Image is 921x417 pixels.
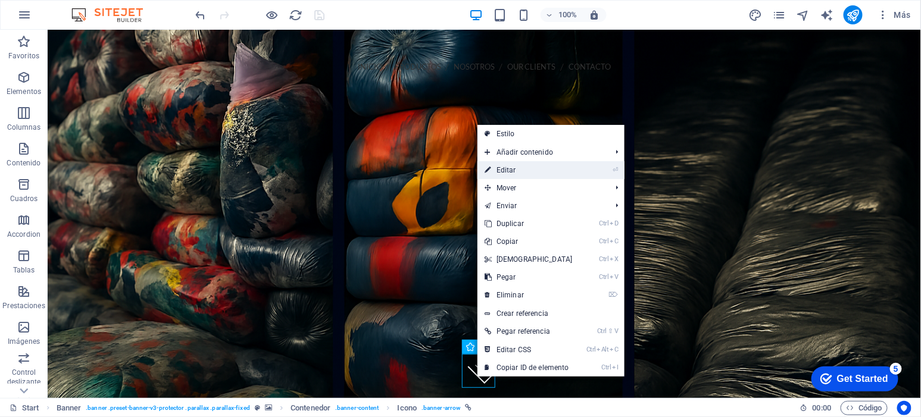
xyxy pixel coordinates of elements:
[541,8,583,22] button: 100%
[821,403,823,412] span: :
[600,273,609,281] i: Ctrl
[600,255,609,263] i: Ctrl
[255,405,260,411] i: Este elemento es un preajuste personalizable
[597,327,607,335] i: Ctrl
[7,230,40,239] p: Accordion
[847,8,860,22] i: Publicar
[477,143,607,161] span: Añadir contenido
[772,8,786,22] button: pages
[748,8,763,22] button: design
[610,237,619,245] i: C
[465,405,472,411] i: Este elemento está vinculado
[841,401,888,415] button: Código
[872,5,916,24] button: Más
[773,8,786,22] i: Páginas (Ctrl+Alt+S)
[422,401,460,415] span: . banner-arrow
[10,194,38,203] p: Cuadros
[10,401,39,415] a: Haz clic para cancelar la selección y doble clic para abrir páginas
[477,179,607,197] span: Mover
[813,401,831,415] span: 00 00
[398,401,417,415] span: Haz clic para seleccionar y doble clic para editar
[335,401,379,415] span: . banner-content
[8,337,40,346] p: Imágenes
[13,265,35,275] p: Tablas
[477,233,580,250] a: CtrlCCopiar
[289,8,303,22] button: reload
[797,8,810,22] i: Navegador
[477,268,580,286] a: CtrlVPegar
[85,2,97,14] div: 5
[800,401,832,415] h6: Tiempo de la sesión
[7,158,40,168] p: Contenido
[477,322,580,340] a: Ctrl⇧VPegar referencia
[820,8,834,22] button: text_generator
[614,327,618,335] i: V
[57,401,82,415] span: Haz clic para seleccionar y doble clic para editar
[796,8,810,22] button: navigator
[586,346,596,353] i: Ctrl
[602,363,611,371] i: Ctrl
[600,237,609,245] i: Ctrl
[610,255,619,263] i: X
[610,220,619,227] i: D
[86,401,250,415] span: . banner .preset-banner-v3-protector .parallax .parallax-fixed
[477,197,607,215] a: Enviar
[897,401,911,415] button: Usercentrics
[291,401,330,415] span: Haz clic para seleccionar y doble clic para editar
[68,8,158,22] img: Editor Logo
[589,10,600,20] i: Al redimensionar, ajustar el nivel de zoom automáticamente para ajustarse al dispositivo elegido.
[477,359,580,377] a: CtrlICopiar ID de elemento
[613,166,618,174] i: ⏎
[32,13,83,24] div: Get Started
[608,291,618,299] i: ⌦
[820,8,834,22] i: AI Writer
[477,250,580,268] a: CtrlX[DEMOGRAPHIC_DATA]
[2,301,45,311] p: Prestaciones
[7,6,93,31] div: Get Started 5 items remaining, 0% complete
[7,87,41,96] p: Elementos
[477,215,580,233] a: CtrlDDuplicar
[477,125,625,143] a: Estilo
[877,9,911,21] span: Más
[7,123,41,132] p: Columnas
[194,8,208,22] i: Deshacer: Cambiar enlace (Ctrl+Z)
[610,273,619,281] i: V
[610,346,619,353] i: C
[558,8,577,22] h6: 100%
[597,346,609,353] i: Alt
[477,341,580,359] a: CtrlAltCEditar CSS
[613,363,619,371] i: I
[477,305,625,322] a: Crear referencia
[193,8,208,22] button: undo
[57,401,472,415] nav: breadcrumb
[749,8,763,22] i: Diseño (Ctrl+Alt+Y)
[477,161,580,179] a: ⏎Editar
[608,327,613,335] i: ⇧
[846,401,882,415] span: Código
[844,5,863,24] button: publish
[265,405,272,411] i: Este elemento contiene un fondo
[600,220,609,227] i: Ctrl
[8,51,39,61] p: Favoritos
[477,286,580,304] a: ⌦Eliminar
